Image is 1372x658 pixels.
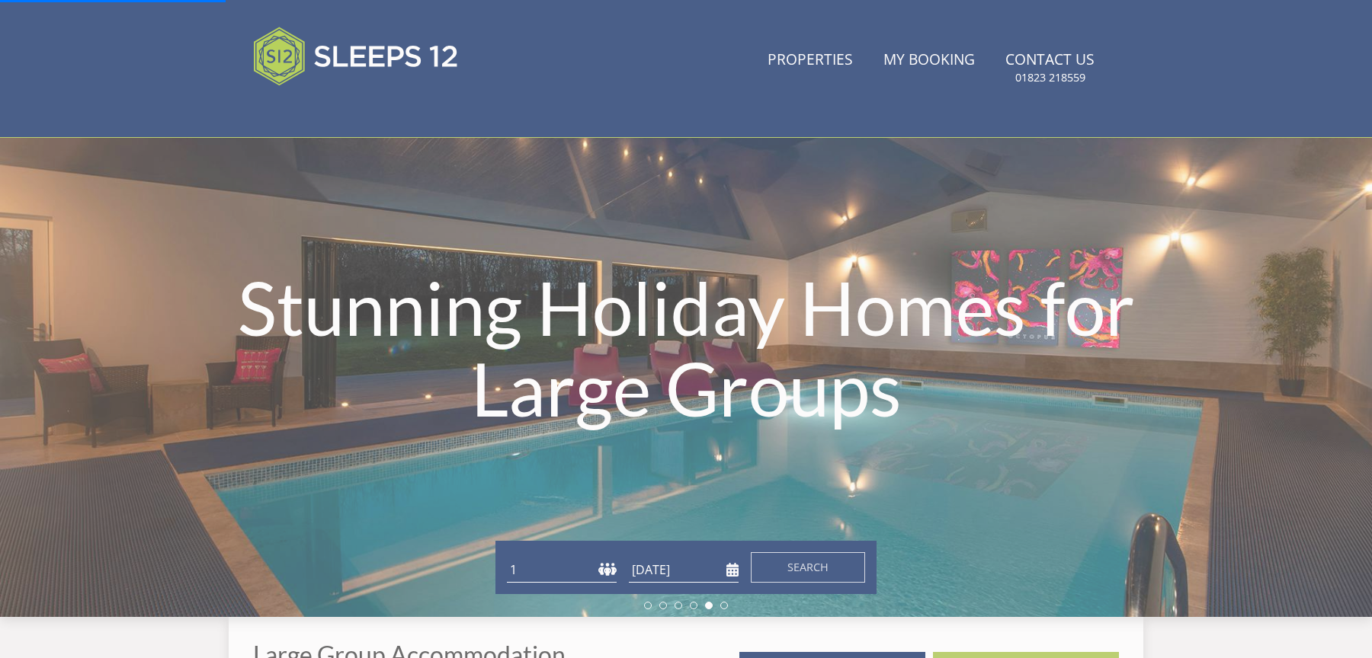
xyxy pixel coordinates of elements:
[877,43,981,78] a: My Booking
[761,43,859,78] a: Properties
[253,18,459,94] img: Sleeps 12
[245,104,406,117] iframe: Customer reviews powered by Trustpilot
[629,557,739,583] input: Arrival Date
[206,237,1166,458] h1: Stunning Holiday Homes for Large Groups
[751,552,865,583] button: Search
[787,560,829,574] span: Search
[1015,70,1085,85] small: 01823 218559
[999,43,1101,93] a: Contact Us01823 218559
